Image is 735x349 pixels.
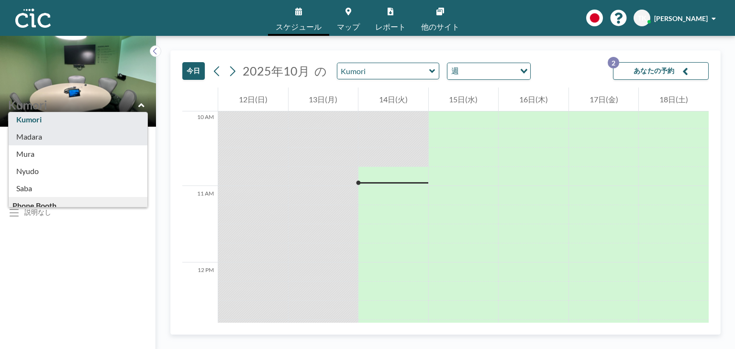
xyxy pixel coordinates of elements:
[447,63,530,79] div: Search for option
[462,65,514,77] input: Search for option
[289,87,358,111] div: 13日(月)
[182,62,205,80] button: 今日
[639,87,709,111] div: 18日(土)
[9,111,147,128] div: Kumori
[337,63,429,79] input: Kumori
[9,180,147,197] div: Saba
[499,87,568,111] div: 16日(木)
[9,163,147,180] div: Nyudo
[613,62,709,80] button: あなたの予約2
[638,14,646,22] span: TK
[182,262,218,339] div: 12 PM
[276,23,322,31] span: スケジュール
[449,65,461,77] span: 週
[654,14,708,22] span: [PERSON_NAME]
[182,186,218,262] div: 11 AM
[429,87,499,111] div: 15日(水)
[243,64,310,78] span: 2025年10月
[337,23,360,31] span: マップ
[569,87,639,111] div: 17日(金)
[421,23,459,31] span: 他のサイト
[9,197,147,214] div: Phone Booth
[8,112,27,122] span: 階：7
[218,87,288,111] div: 12日(日)
[608,57,619,68] p: 2
[314,64,327,78] span: の
[9,145,147,163] div: Mura
[375,23,406,31] span: レポート
[24,208,51,217] div: 説明なし
[8,98,138,112] input: Kumori
[182,109,218,186] div: 10 AM
[358,87,428,111] div: 14日(火)
[15,9,51,28] img: organization-logo
[9,128,147,145] div: Madara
